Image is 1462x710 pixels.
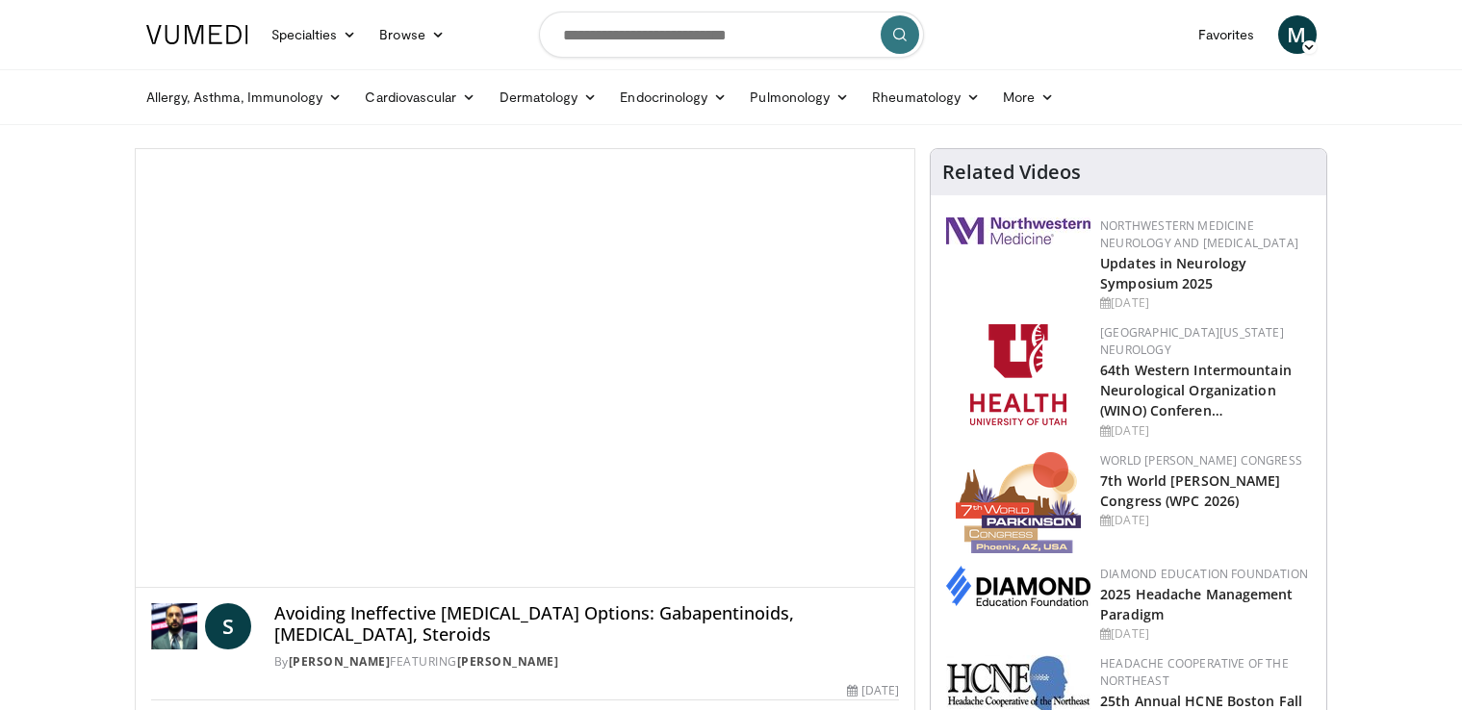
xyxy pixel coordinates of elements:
div: [DATE] [847,682,899,699]
a: M [1278,15,1317,54]
img: d0406666-9e5f-4b94-941b-f1257ac5ccaf.png.150x105_q85_autocrop_double_scale_upscale_version-0.2.png [946,566,1090,606]
a: World [PERSON_NAME] Congress [1100,452,1302,469]
a: Dermatology [488,78,609,116]
a: 7th World [PERSON_NAME] Congress (WPC 2026) [1100,471,1280,510]
h4: Avoiding Ineffective [MEDICAL_DATA] Options: Gabapentinoids, [MEDICAL_DATA], Steroids [274,603,899,645]
a: Browse [368,15,456,54]
div: [DATE] [1100,294,1311,312]
a: [PERSON_NAME] [457,653,559,670]
a: Updates in Neurology Symposium 2025 [1100,254,1246,292]
a: Rheumatology [860,78,991,116]
a: Headache Cooperative of the Northeast [1100,655,1289,689]
div: By FEATURING [274,653,899,671]
a: Cardiovascular [353,78,487,116]
div: [DATE] [1100,625,1311,643]
img: VuMedi Logo [146,25,248,44]
a: [PERSON_NAME] [289,653,391,670]
a: 2025 Headache Management Paradigm [1100,585,1293,623]
a: 64th Western Intermountain Neurological Organization (WINO) Conferen… [1100,361,1292,419]
img: Dr. Sergey Motov [151,603,197,649]
a: Favorites [1187,15,1267,54]
input: Search topics, interventions [539,12,924,58]
a: Diamond Education Foundation [1100,566,1308,582]
a: Northwestern Medicine Neurology and [MEDICAL_DATA] [1100,217,1298,251]
h4: Related Videos [942,161,1081,184]
a: S [205,603,251,649]
a: Allergy, Asthma, Immunology [135,78,354,116]
div: [DATE] [1100,512,1311,529]
a: Pulmonology [738,78,860,116]
a: [GEOGRAPHIC_DATA][US_STATE] Neurology [1100,324,1284,358]
div: [DATE] [1100,422,1311,440]
a: Specialties [260,15,369,54]
video-js: Video Player [136,149,915,588]
a: Endocrinology [608,78,738,116]
a: More [991,78,1065,116]
img: 16fe1da8-a9a0-4f15-bd45-1dd1acf19c34.png.150x105_q85_autocrop_double_scale_upscale_version-0.2.png [956,452,1081,553]
img: f6362829-b0a3-407d-a044-59546adfd345.png.150x105_q85_autocrop_double_scale_upscale_version-0.2.png [970,324,1066,425]
img: 2a462fb6-9365-492a-ac79-3166a6f924d8.png.150x105_q85_autocrop_double_scale_upscale_version-0.2.jpg [946,217,1090,244]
